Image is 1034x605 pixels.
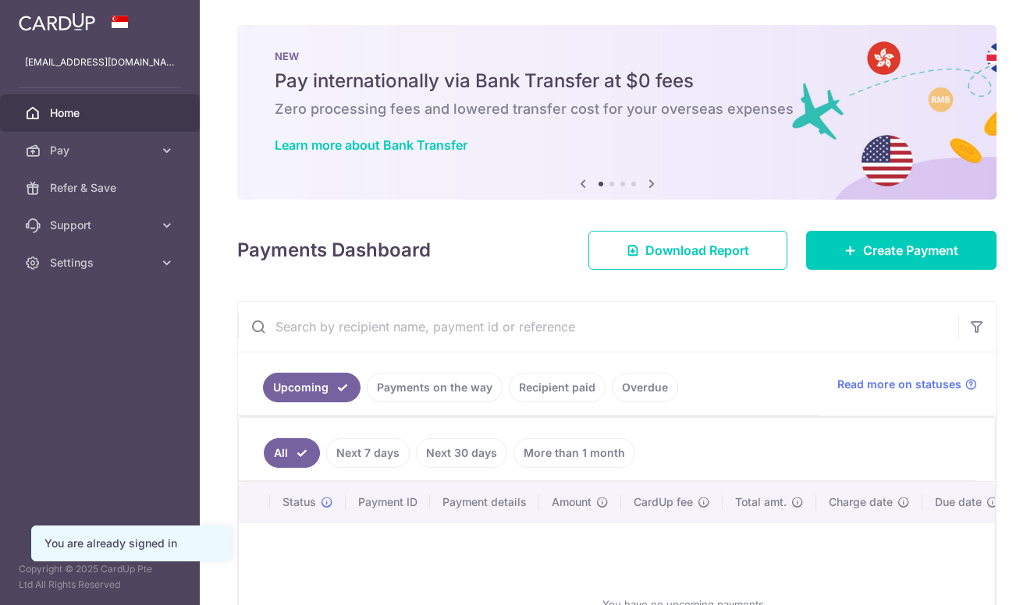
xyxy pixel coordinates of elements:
span: Charge date [829,494,893,510]
a: Download Report [588,231,787,270]
span: CardUp fee [634,494,693,510]
span: Support [50,218,153,233]
a: Next 30 days [416,438,507,468]
span: Read more on statuses [837,377,961,392]
span: Download Report [645,241,749,260]
h5: Pay internationally via Bank Transfer at $0 fees [275,69,959,94]
input: Search by recipient name, payment id or reference [238,302,958,352]
a: Next 7 days [326,438,410,468]
img: CardUp [19,12,95,31]
a: Learn more about Bank Transfer [275,137,467,153]
th: Payment details [430,482,539,522]
span: Create Payment [863,241,958,260]
a: Create Payment [806,231,997,270]
a: Payments on the way [367,373,503,402]
span: Total amt. [735,494,787,510]
span: Amount [552,494,592,510]
div: You are already signed in [44,536,218,551]
span: Status [282,494,316,510]
h4: Payments Dashboard [237,236,431,264]
a: Upcoming [263,373,361,402]
a: Read more on statuses [837,377,977,392]
span: Refer & Save [50,180,153,196]
th: Payment ID [346,482,430,522]
h6: Zero processing fees and lowered transfer cost for your overseas expenses [275,100,959,119]
img: Bank transfer banner [237,25,997,200]
span: Due date [935,494,982,510]
a: Recipient paid [509,373,606,402]
p: NEW [275,50,959,62]
a: Overdue [612,373,678,402]
span: Settings [50,255,153,271]
span: Home [50,105,153,121]
p: [EMAIL_ADDRESS][DOMAIN_NAME] [25,55,175,70]
a: More than 1 month [513,438,635,468]
a: All [264,438,320,468]
span: Pay [50,143,153,158]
